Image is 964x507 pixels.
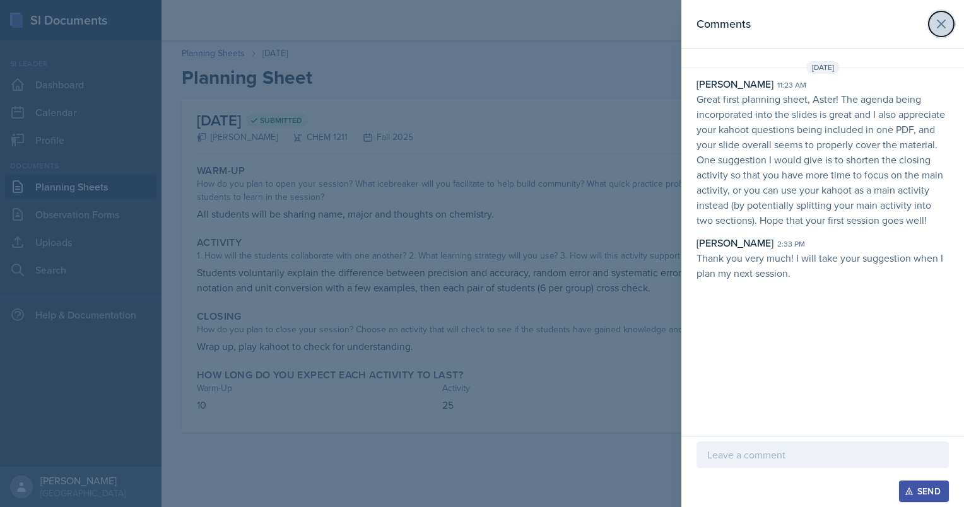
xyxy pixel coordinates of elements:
[697,91,949,228] p: Great first planning sheet, Aster! The agenda being incorporated into the slides is great and I a...
[777,79,806,91] div: 11:23 am
[907,486,941,496] div: Send
[777,238,805,250] div: 2:33 pm
[697,235,773,250] div: [PERSON_NAME]
[697,250,949,281] p: Thank you very much! I will take your suggestion when I plan my next session.
[806,61,840,74] span: [DATE]
[697,76,773,91] div: [PERSON_NAME]
[899,481,949,502] button: Send
[697,15,751,33] h2: Comments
